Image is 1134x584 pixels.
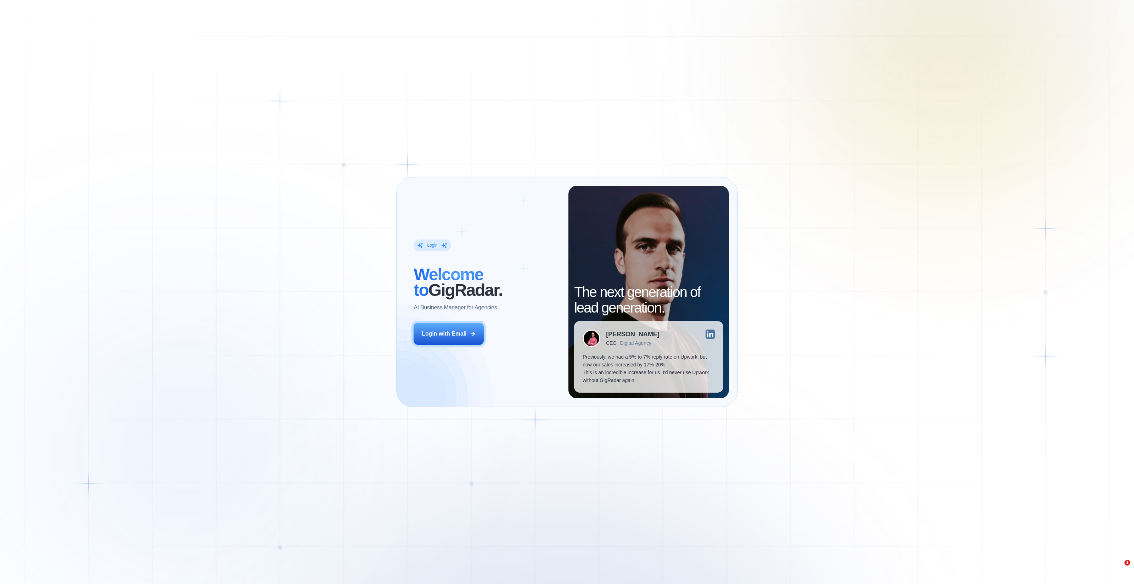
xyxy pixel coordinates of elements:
[414,265,483,299] span: Welcome to
[427,242,437,248] div: Login
[583,353,714,384] p: Previously, we had a 5% to 7% reply rate on Upwork, but now our sales increased by 17%-20%. This ...
[422,330,467,338] div: Login with Email
[1110,560,1127,577] iframe: Intercom live chat
[620,340,651,346] div: Digital Agency
[414,267,560,298] h2: ‍ GigRadar.
[1124,560,1130,566] span: 1
[606,331,659,337] div: [PERSON_NAME]
[414,323,484,345] button: Login with Email
[606,340,616,346] div: CEO
[574,284,723,315] h2: The next generation of lead generation.
[414,304,497,311] p: AI Business Manager for Agencies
